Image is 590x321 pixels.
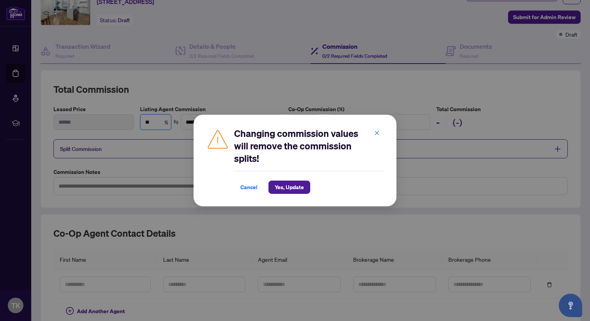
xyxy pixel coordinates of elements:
[234,181,264,194] button: Cancel
[275,181,304,193] span: Yes, Update
[559,294,582,317] button: Open asap
[374,130,380,136] span: close
[206,127,229,151] img: Caution Icon
[240,181,258,193] span: Cancel
[234,127,384,165] h2: Changing commission values will remove the commission splits!
[268,181,310,194] button: Yes, Update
